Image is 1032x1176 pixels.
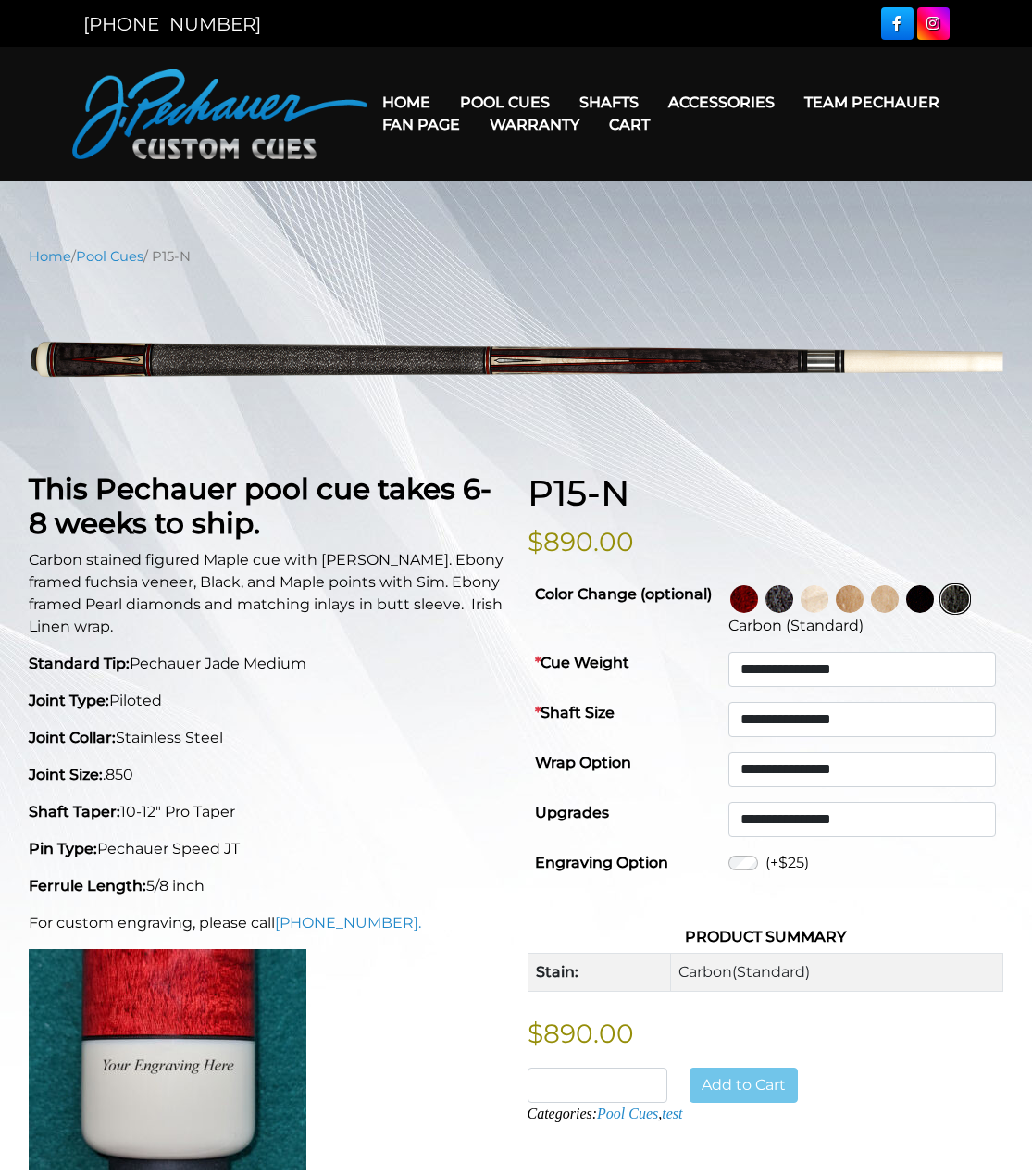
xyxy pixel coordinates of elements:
[29,838,505,860] p: Pechauer Speed JT
[29,727,505,749] p: Stainless Steel
[29,766,103,783] strong: Joint Size:
[670,954,1002,992] td: Carbon
[29,246,1003,267] nav: Breadcrumb
[732,963,810,981] span: (Standard)
[29,877,146,895] strong: Ferrule Length:
[83,13,261,35] a: [PHONE_NUMBER]
[765,852,809,874] label: (+$25)
[535,585,712,603] strong: Color Change (optional)
[685,928,846,945] strong: Product Summary
[29,729,116,746] strong: Joint Collar:
[29,912,505,934] p: For custom engraving, please call
[367,79,445,126] a: Home
[535,654,629,671] strong: Cue Weight
[535,854,668,871] strong: Engraving Option
[662,1106,682,1121] a: test
[535,704,615,721] strong: Shaft Size
[730,585,758,613] img: Wine
[597,1106,658,1121] a: Pool Cues
[29,690,505,712] p: Piloted
[871,585,899,613] img: Light Natural
[528,472,1004,515] h1: P15-N
[836,585,864,613] img: Natural
[29,653,505,675] p: Pechauer Jade Medium
[29,875,505,897] p: 5/8 inch
[906,585,934,613] img: Ebony
[528,1018,634,1049] bdi: $890.00
[29,655,130,672] strong: Standard Tip:
[535,754,631,771] strong: Wrap Option
[367,101,475,148] a: Fan Page
[29,801,505,823] p: 10-12" Pro Taper
[941,585,969,613] img: Carbon
[528,526,634,557] bdi: $890.00
[765,585,793,613] img: Smoke
[565,79,653,126] a: Shafts
[29,803,120,820] strong: Shaft Taper:
[528,1106,683,1121] span: Categories: ,
[76,248,143,265] a: Pool Cues
[594,101,665,148] a: Cart
[535,804,609,821] strong: Upgrades
[275,914,421,932] a: [PHONE_NUMBER].
[728,615,996,637] div: Carbon (Standard)
[653,79,790,126] a: Accessories
[29,471,491,541] strong: This Pechauer pool cue takes 6-8 weeks to ship.
[536,963,578,981] strong: Stain:
[29,248,71,265] a: Home
[72,69,368,159] img: Pechauer Custom Cues
[801,585,828,613] img: No Stain
[29,840,97,857] strong: Pin Type:
[790,79,954,126] a: Team Pechauer
[445,79,565,126] a: Pool Cues
[29,549,505,638] p: Carbon stained figured Maple cue with [PERSON_NAME]. Ebony framed fuchsia veneer, Black, and Mapl...
[29,692,109,709] strong: Joint Type:
[29,764,505,786] p: .850
[475,101,594,148] a: Warranty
